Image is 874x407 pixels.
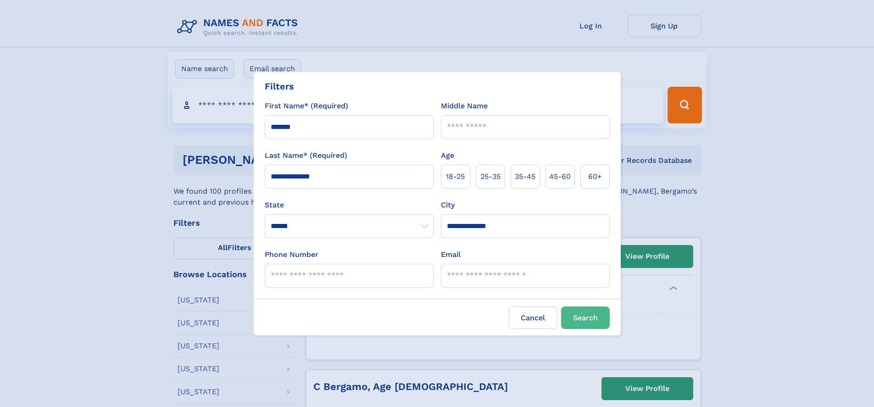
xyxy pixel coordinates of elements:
[265,100,348,112] label: First Name* (Required)
[588,171,602,182] span: 60+
[515,171,535,182] span: 35‑45
[265,249,318,260] label: Phone Number
[441,100,488,112] label: Middle Name
[549,171,571,182] span: 45‑60
[441,249,461,260] label: Email
[441,150,454,161] label: Age
[480,171,501,182] span: 25‑35
[265,150,347,161] label: Last Name* (Required)
[265,79,294,93] div: Filters
[446,171,465,182] span: 18‑25
[441,200,455,211] label: City
[509,307,557,329] label: Cancel
[561,307,610,329] button: Search
[265,200,434,211] label: State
